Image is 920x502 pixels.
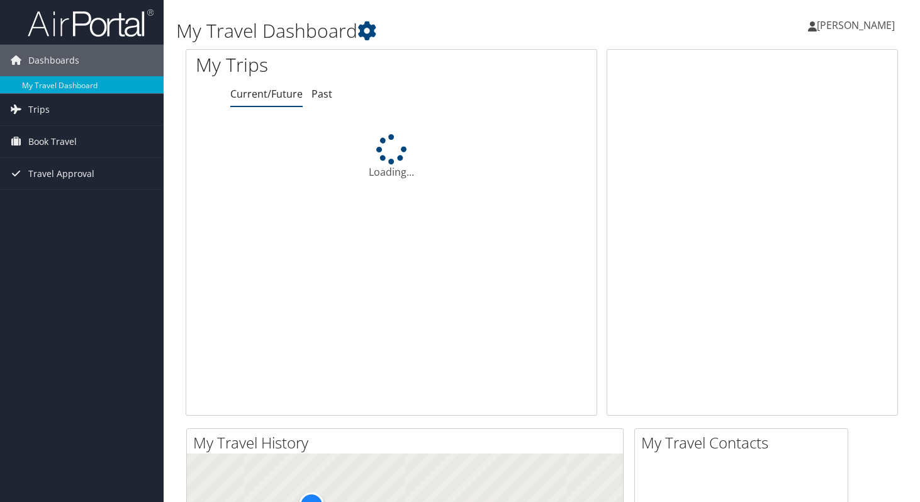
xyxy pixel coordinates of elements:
[817,18,895,32] span: [PERSON_NAME]
[176,18,664,44] h1: My Travel Dashboard
[28,158,94,190] span: Travel Approval
[28,94,50,125] span: Trips
[196,52,416,78] h1: My Trips
[28,45,79,76] span: Dashboards
[641,432,848,454] h2: My Travel Contacts
[28,8,154,38] img: airportal-logo.png
[230,87,303,101] a: Current/Future
[186,134,597,180] div: Loading...
[808,6,907,44] a: [PERSON_NAME]
[193,432,623,454] h2: My Travel History
[311,87,332,101] a: Past
[28,126,77,157] span: Book Travel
